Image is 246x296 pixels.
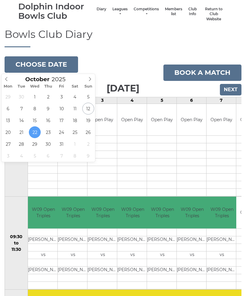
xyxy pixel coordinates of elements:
[117,251,148,259] td: vs
[25,77,50,82] span: Scroll to increment
[42,91,54,103] span: October 2, 2025
[56,126,67,138] span: October 24, 2025
[177,97,207,104] td: 6
[147,251,178,259] td: vs
[29,138,41,150] span: October 29, 2025
[42,150,54,162] span: November 6, 2025
[207,104,236,136] td: Open Play
[82,103,94,115] span: October 12, 2025
[117,266,148,274] td: [PERSON_NAME]
[29,91,41,103] span: October 1, 2025
[82,126,94,138] span: October 26, 2025
[56,115,67,126] span: October 17, 2025
[147,97,177,104] td: 5
[82,150,94,162] span: November 9, 2025
[207,266,237,274] td: [PERSON_NAME]
[15,150,27,162] span: November 4, 2025
[28,251,59,259] td: vs
[87,197,118,228] td: W09 Open Triples
[2,138,14,150] span: October 27, 2025
[69,115,81,126] span: October 18, 2025
[15,91,27,103] span: September 30, 2025
[220,84,241,95] input: Next
[134,7,159,17] a: Competitions
[29,150,41,162] span: November 5, 2025
[2,150,14,162] span: November 3, 2025
[147,104,176,136] td: Open Play
[177,251,207,259] td: vs
[2,103,14,115] span: October 6, 2025
[15,138,27,150] span: October 28, 2025
[82,138,94,150] span: November 2, 2025
[87,266,118,274] td: [PERSON_NAME]
[68,85,82,88] span: Sat
[87,251,118,259] td: vs
[56,138,67,150] span: October 31, 2025
[147,236,178,244] td: [PERSON_NAME]
[5,56,78,73] button: Choose date
[207,97,236,104] td: 7
[87,236,118,244] td: [PERSON_NAME]
[56,91,67,103] span: October 3, 2025
[82,85,95,88] span: Sun
[56,150,67,162] span: November 7, 2025
[69,126,81,138] span: October 25, 2025
[112,7,128,17] a: Leagues
[5,29,241,47] h1: Bowls Club Diary
[165,7,182,17] a: Members list
[87,97,117,104] td: 3
[15,103,27,115] span: October 7, 2025
[117,104,147,136] td: Open Play
[69,150,81,162] span: November 8, 2025
[207,197,237,228] td: W09 Open Triples
[15,126,27,138] span: October 21, 2025
[177,104,206,136] td: Open Play
[188,7,197,17] a: Club Info
[69,91,81,103] span: October 4, 2025
[29,126,41,138] span: October 22, 2025
[28,266,59,274] td: [PERSON_NAME]
[42,138,54,150] span: October 30, 2025
[42,85,55,88] span: Thu
[2,115,14,126] span: October 13, 2025
[177,197,207,228] td: W09 Open Triples
[2,91,14,103] span: September 29, 2025
[177,236,207,244] td: [PERSON_NAME]
[147,266,178,274] td: [PERSON_NAME]
[42,126,54,138] span: October 23, 2025
[18,2,94,21] div: Dolphin Indoor Bowls Club
[82,115,94,126] span: October 19, 2025
[207,236,237,244] td: [PERSON_NAME]
[69,138,81,150] span: November 1, 2025
[207,251,237,259] td: vs
[87,104,117,136] td: Open Play
[58,197,88,228] td: W09 Open Triples
[58,251,88,259] td: vs
[147,197,178,228] td: W09 Open Triples
[28,85,42,88] span: Wed
[15,115,27,126] span: October 14, 2025
[2,126,14,138] span: October 20, 2025
[117,97,147,104] td: 4
[97,7,106,12] a: Diary
[28,236,59,244] td: [PERSON_NAME]
[69,103,81,115] span: October 11, 2025
[177,266,207,274] td: [PERSON_NAME]
[50,76,73,83] input: Scroll to increment
[56,103,67,115] span: October 10, 2025
[28,197,59,228] td: W09 Open Triples
[82,91,94,103] span: October 5, 2025
[117,197,148,228] td: W09 Open Triples
[163,65,241,81] a: Book a match
[117,236,148,244] td: [PERSON_NAME]
[29,103,41,115] span: October 8, 2025
[58,266,88,274] td: [PERSON_NAME]
[55,85,68,88] span: Fri
[42,103,54,115] span: October 9, 2025
[58,236,88,244] td: [PERSON_NAME]
[2,85,15,88] span: Mon
[42,115,54,126] span: October 16, 2025
[203,7,225,22] a: Return to Club Website
[5,197,28,290] td: 09:30 to 11:30
[15,85,28,88] span: Tue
